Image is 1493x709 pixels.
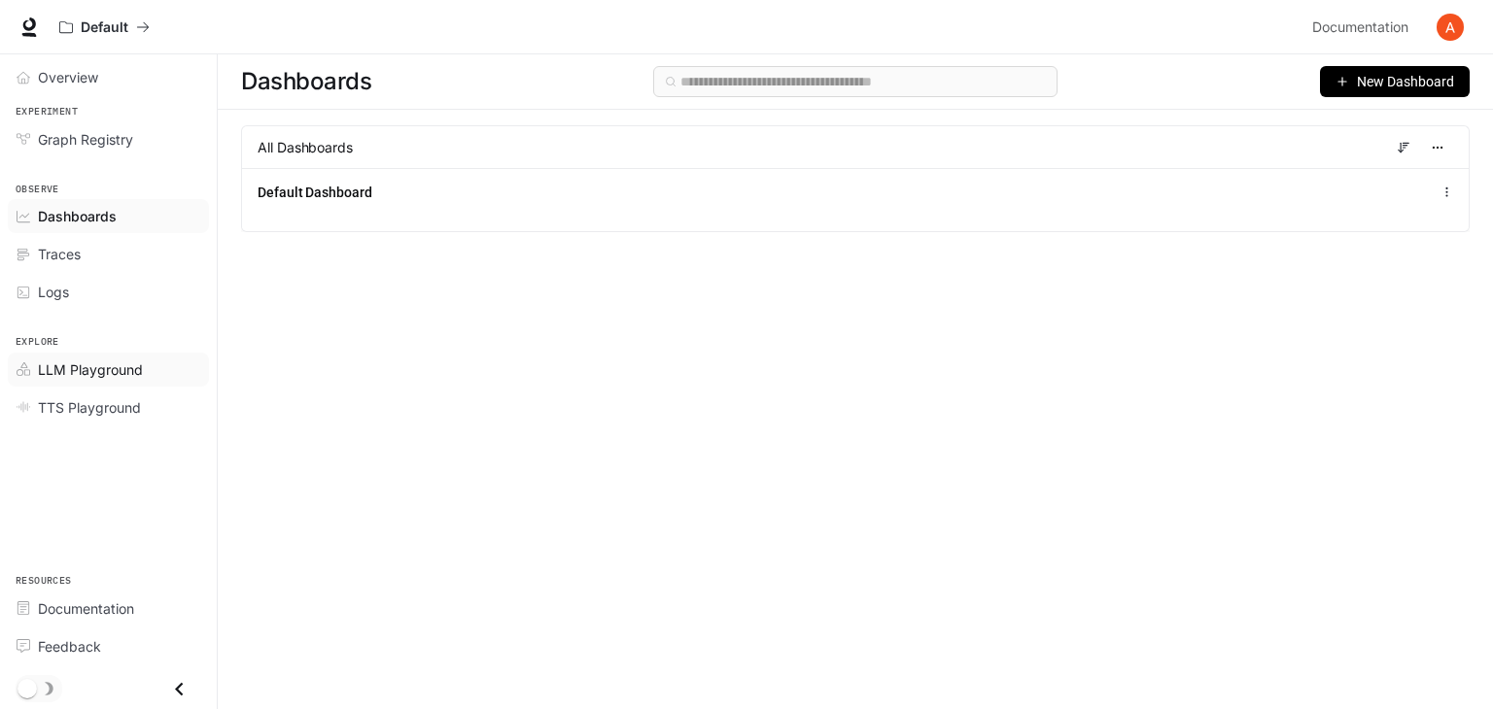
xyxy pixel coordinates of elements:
span: LLM Playground [38,359,143,380]
button: Close drawer [157,669,201,709]
button: New Dashboard [1320,66,1470,97]
span: Feedback [38,636,101,657]
p: Default [81,19,128,36]
a: TTS Playground [8,390,209,424]
span: Documentation [38,598,134,619]
a: Traces [8,237,209,271]
span: New Dashboard [1357,71,1454,92]
a: LLM Playground [8,353,209,387]
span: TTS Playground [38,397,141,418]
button: User avatar [1431,8,1470,47]
span: All Dashboards [258,138,353,157]
a: Logs [8,275,209,309]
a: Graph Registry [8,122,209,156]
span: Traces [38,244,81,264]
a: Dashboards [8,199,209,233]
a: Documentation [8,591,209,625]
a: Default Dashboard [258,183,372,202]
span: Dashboards [38,206,117,226]
span: Overview [38,67,98,87]
button: All workspaces [51,8,158,47]
span: Dark mode toggle [17,677,37,698]
span: Graph Registry [38,129,133,150]
a: Overview [8,60,209,94]
img: User avatar [1437,14,1464,41]
a: Documentation [1304,8,1423,47]
span: Documentation [1312,16,1408,40]
a: Feedback [8,629,209,663]
span: Dashboards [241,62,371,101]
span: Logs [38,282,69,302]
